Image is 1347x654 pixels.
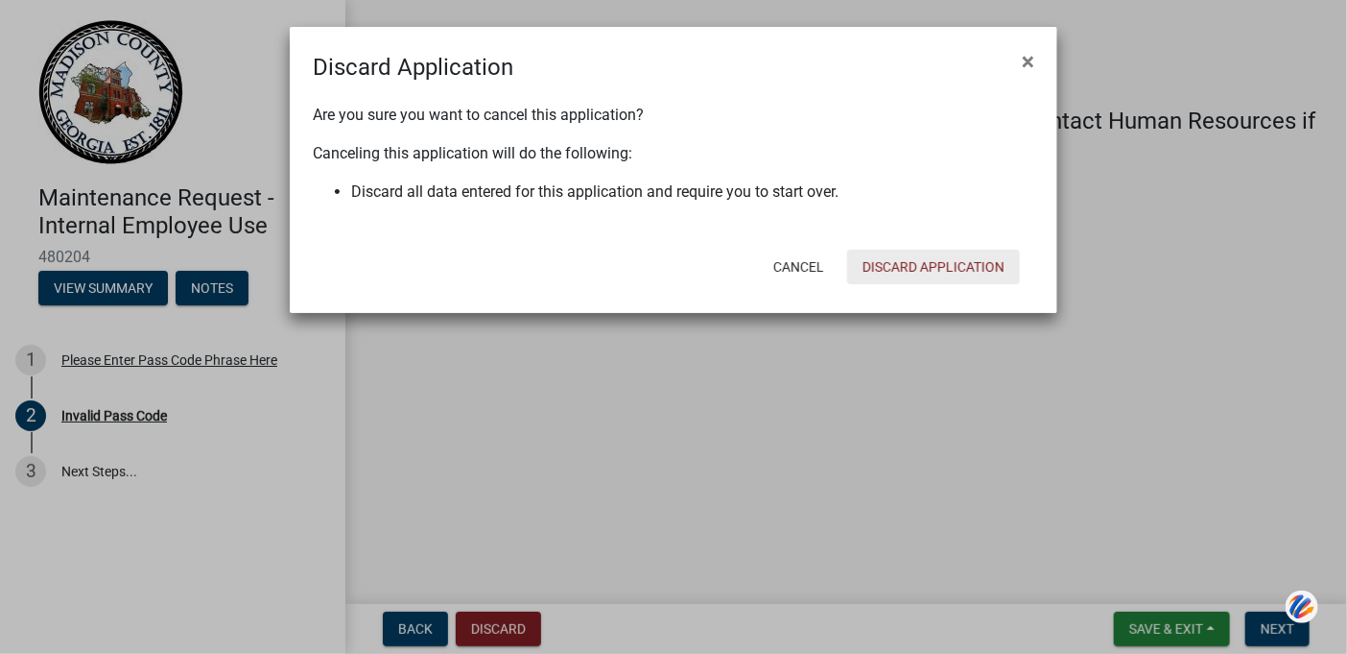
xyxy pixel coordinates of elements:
button: Discard Application [847,250,1020,284]
p: Canceling this application will do the following: [313,142,1034,165]
span: × [1022,48,1034,75]
button: Close [1006,35,1050,88]
button: Cancel [758,250,839,284]
img: svg+xml;base64,PHN2ZyB3aWR0aD0iNDQiIGhlaWdodD0iNDQiIHZpZXdCb3g9IjAgMCA0NCA0NCIgZmlsbD0ibm9uZSIgeG... [1286,590,1318,625]
li: Discard all data entered for this application and require you to start over. [351,181,1034,204]
p: Are you sure you want to cancel this application? [313,104,1034,127]
h4: Discard Application [313,50,513,85]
